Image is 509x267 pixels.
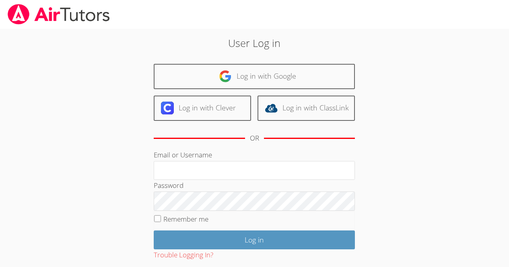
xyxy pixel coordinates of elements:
label: Remember me [163,214,208,224]
img: airtutors_banner-c4298cdbf04f3fff15de1276eac7730deb9818008684d7c2e4769d2f7ddbe033.png [7,4,111,24]
div: OR [250,132,259,144]
a: Log in with ClassLink [258,96,355,121]
h2: User Log in [117,35,392,51]
img: clever-logo-6eab21bc6e7a338710f1a6ff85c0baf02591cd810cc4098c63d3a4b26e2feb20.svg [161,102,174,114]
a: Log in with Clever [154,96,251,121]
img: classlink-logo-d6bb404cc1216ec64c9a2012d9dc4662098be43eaf13dc465df04b49fa7ab582.svg [265,102,278,114]
button: Trouble Logging In? [154,249,213,261]
input: Log in [154,230,355,249]
img: google-logo-50288ca7cdecda66e5e0955fdab243c47b7ad437acaf1139b6f446037453330a.svg [219,70,232,83]
label: Password [154,181,183,190]
a: Log in with Google [154,64,355,89]
label: Email or Username [154,150,212,159]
